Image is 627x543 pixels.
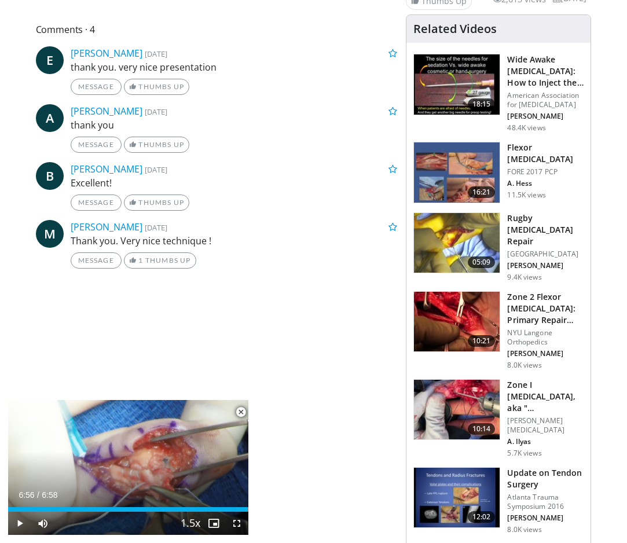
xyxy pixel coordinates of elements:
[413,212,584,282] a: 05:09 Rugby [MEDICAL_DATA] Repair [GEOGRAPHIC_DATA] [PERSON_NAME] 9.4K views
[507,273,541,282] p: 9.4K views
[145,107,167,117] small: [DATE]
[507,349,584,358] p: [PERSON_NAME]
[507,54,584,89] h3: Wide Awake [MEDICAL_DATA]: How to Inject the Local Anesthesia
[468,98,496,110] span: 18:15
[507,449,541,458] p: 5.7K views
[413,54,584,133] a: 18:15 Wide Awake [MEDICAL_DATA]: How to Inject the Local Anesthesia American Association for [MED...
[413,142,584,203] a: 16:21 Flexor [MEDICAL_DATA] FORE 2017 PCP A. Hess 11.5K views
[507,167,584,177] p: FORE 2017 PCP
[507,467,584,490] h3: Update on Tendon Surgery
[71,176,398,190] p: Excellent!
[507,379,584,414] h3: Zone I [MEDICAL_DATA], aka "[MEDICAL_DATA]" Repair
[468,335,496,347] span: 10:21
[507,291,584,326] h3: Zone 2 Flexor [MEDICAL_DATA]: Primary Repair and Secondary Reconstr…
[71,105,142,118] a: [PERSON_NAME]
[507,328,584,347] p: NYU Langone Orthopedics
[179,512,202,535] button: Playback Rate
[36,46,64,74] a: E
[8,400,248,535] video-js: Video Player
[468,423,496,435] span: 10:14
[71,60,398,74] p: thank you. very nice presentation
[507,142,584,165] h3: Flexor [MEDICAL_DATA]
[202,512,225,535] button: Enable picture-in-picture mode
[413,291,584,370] a: 10:21 Zone 2 Flexor [MEDICAL_DATA]: Primary Repair and Secondary Reconstr… NYU Langone Orthopedic...
[507,250,584,259] p: [GEOGRAPHIC_DATA]
[124,137,189,153] a: Thumbs Up
[414,292,500,352] img: b15ab5f3-4390-48d4-b275-99626f519c4a.150x105_q85_crop-smart_upscale.jpg
[507,361,541,370] p: 8.0K views
[225,512,248,535] button: Fullscreen
[124,79,189,95] a: Thumbs Up
[71,252,122,269] a: Message
[414,54,500,115] img: Q2xRg7exoPLTwO8X4xMDoxOjBrO-I4W8_1.150x105_q85_crop-smart_upscale.jpg
[145,49,167,59] small: [DATE]
[71,47,142,60] a: [PERSON_NAME]
[124,195,189,211] a: Thumbs Up
[468,256,496,268] span: 05:09
[36,104,64,132] a: A
[414,380,500,440] img: 0d59ad00-c255-429e-9de8-eb2f74552347.150x105_q85_crop-smart_upscale.jpg
[507,190,545,200] p: 11.5K views
[507,261,584,270] p: [PERSON_NAME]
[36,220,64,248] a: M
[8,512,31,535] button: Play
[507,91,584,109] p: American Association for [MEDICAL_DATA]
[71,118,398,132] p: thank you
[37,490,39,500] span: /
[507,437,584,446] p: A. Ilyas
[507,493,584,511] p: Atlanta Trauma Symposium 2016
[31,512,54,535] button: Mute
[507,179,584,188] p: A. Hess
[145,164,167,175] small: [DATE]
[413,379,584,458] a: 10:14 Zone I [MEDICAL_DATA], aka "[MEDICAL_DATA]" Repair [PERSON_NAME] [MEDICAL_DATA] A. Ilyas 5....
[507,123,545,133] p: 48.4K views
[414,468,500,528] img: 14929f5a-e4b8-42f0-9be4-b2bc5c40fd40.150x105_q85_crop-smart_upscale.jpg
[42,490,57,500] span: 6:58
[413,22,497,36] h4: Related Videos
[71,137,122,153] a: Message
[229,400,252,424] button: Close
[124,252,196,269] a: 1 Thumbs Up
[507,513,584,523] p: [PERSON_NAME]
[413,467,584,534] a: 12:02 Update on Tendon Surgery Atlanta Trauma Symposium 2016 [PERSON_NAME] 8.0K views
[414,213,500,273] img: 8c27fefa-cd62-4f8e-93ff-934928e829ee.150x105_q85_crop-smart_upscale.jpg
[414,142,500,203] img: 7006d695-e87b-44ca-8282-580cfbaead39.150x105_q85_crop-smart_upscale.jpg
[71,79,122,95] a: Message
[19,490,34,500] span: 6:56
[507,212,584,247] h3: Rugby [MEDICAL_DATA] Repair
[71,234,398,248] p: Thank you. Very nice technique !
[468,186,496,198] span: 16:21
[71,221,142,233] a: [PERSON_NAME]
[71,195,122,211] a: Message
[71,163,142,175] a: [PERSON_NAME]
[507,416,584,435] p: [PERSON_NAME] [MEDICAL_DATA]
[138,256,143,265] span: 1
[468,511,496,523] span: 12:02
[507,525,541,534] p: 8.0K views
[36,22,398,37] span: Comments 4
[145,222,167,233] small: [DATE]
[8,507,248,512] div: Progress Bar
[36,162,64,190] a: B
[507,112,584,121] p: [PERSON_NAME]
